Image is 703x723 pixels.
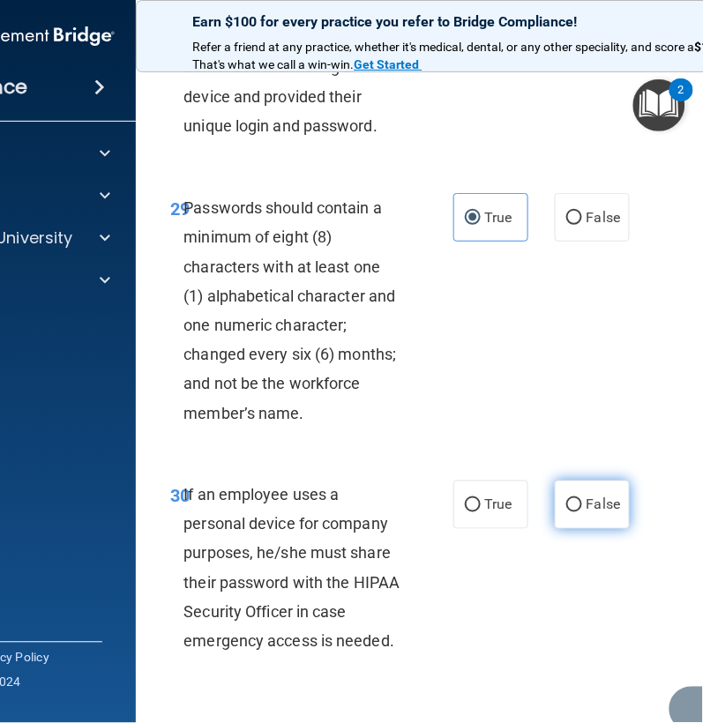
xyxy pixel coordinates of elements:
span: If an employee uses a personal device for company purposes, he/she must share their password with... [184,486,400,651]
span: True [485,496,512,513]
input: True [465,499,481,512]
span: Refer a friend at any practice, whether it's medical, dental, or any other speciality, and score a [193,40,695,54]
a: Get Started [355,57,423,71]
div: 2 [678,90,684,113]
span: 29 [171,198,191,220]
button: Open Resource Center, 2 new notifications [633,79,685,131]
input: True [465,212,481,225]
span: False [587,209,621,226]
input: False [566,499,582,512]
span: 30 [171,486,191,507]
span: True [485,209,512,226]
span: Passwords should contain a minimum of eight (8) characters with at least one (1) alphabetical cha... [184,198,397,422]
span: False [587,496,621,513]
strong: Get Started [355,57,420,71]
input: False [566,212,582,225]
